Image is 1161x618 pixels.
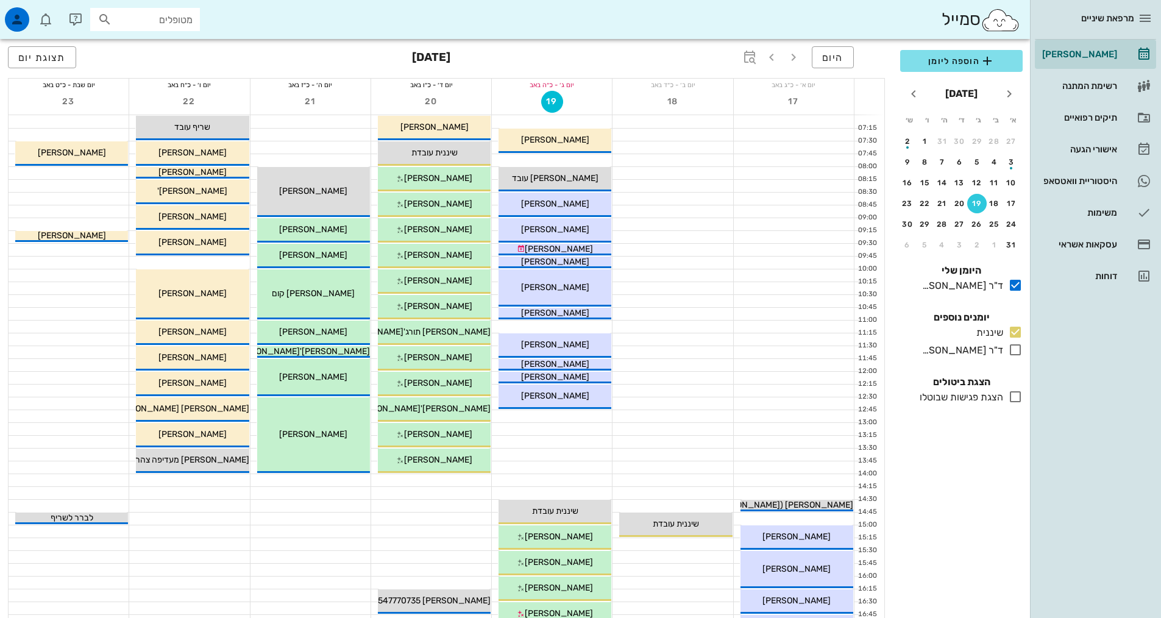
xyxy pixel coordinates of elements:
div: שיננית [971,325,1003,340]
th: ד׳ [953,110,969,130]
div: יום ב׳ - כ״ד באב [612,79,733,91]
button: היום [812,46,854,68]
div: 2 [898,137,917,146]
button: 19 [967,194,987,213]
div: 15:45 [854,558,879,569]
span: [PERSON_NAME] תורג'[PERSON_NAME] [335,327,491,337]
div: היסטוריית וואטסאפ [1040,176,1117,186]
div: 12:15 [854,379,879,389]
button: 24 [1002,215,1021,234]
div: 08:15 [854,174,879,185]
div: 6 [950,158,970,166]
span: [PERSON_NAME]'[PERSON_NAME] [352,403,491,414]
span: [PERSON_NAME] [404,199,472,209]
div: 14:00 [854,469,879,479]
div: יום ו׳ - כ״ח באב [129,79,249,91]
button: 18 [985,194,1004,213]
button: 27 [1002,132,1021,151]
div: 16:30 [854,597,879,607]
div: 16:15 [854,584,879,594]
span: [PERSON_NAME] [404,250,472,260]
span: [PERSON_NAME] [404,429,472,439]
th: ג׳ [971,110,987,130]
span: תצוגת יום [18,52,66,63]
button: 21 [299,91,321,113]
button: 5 [967,152,987,172]
button: 4 [985,152,1004,172]
div: 09:00 [854,213,879,223]
span: [PERSON_NAME] [762,595,831,606]
div: 26 [967,220,987,229]
button: 20 [950,194,970,213]
span: שריף עובד [174,122,210,132]
span: 21 [299,96,321,107]
div: 22 [915,199,935,208]
div: תיקים רפואיים [1040,113,1117,123]
div: הצגת פגישות שבוטלו [915,390,1003,405]
button: הוספה ליומן [900,50,1023,72]
div: 08:45 [854,200,879,210]
div: 17 [1002,199,1021,208]
div: 30 [898,220,917,229]
div: 11:00 [854,315,879,325]
div: 11:30 [854,341,879,351]
span: [PERSON_NAME] [279,429,347,439]
div: [PERSON_NAME] [1040,49,1117,59]
div: 14:15 [854,481,879,492]
div: 3 [1002,158,1021,166]
span: [PERSON_NAME] [400,122,469,132]
span: [PERSON_NAME]' [157,186,227,196]
th: ו׳ [918,110,934,130]
span: [PERSON_NAME] ([PERSON_NAME]) [709,500,853,510]
span: [PERSON_NAME] [279,327,347,337]
th: א׳ [1006,110,1021,130]
span: [PERSON_NAME] [279,372,347,382]
a: היסטוריית וואטסאפ [1035,166,1156,196]
div: 2 [967,241,987,249]
span: 20 [421,96,442,107]
button: 28 [985,132,1004,151]
div: 09:15 [854,226,879,236]
span: שיננית עובדת [653,519,699,529]
div: 24 [1002,220,1021,229]
th: ב׳ [988,110,1004,130]
button: 20 [421,91,442,113]
th: ש׳ [901,110,917,130]
div: 11 [985,179,1004,187]
span: [PERSON_NAME] [521,257,589,267]
span: לברר לשריף [51,513,93,523]
button: תצוגת יום [8,46,76,68]
div: יום שבת - כ״ט באב [9,79,129,91]
div: 23 [898,199,917,208]
button: 21 [932,194,952,213]
button: 1 [915,132,935,151]
div: 07:30 [854,136,879,146]
a: רשימת המתנה [1035,71,1156,101]
button: 3 [1002,152,1021,172]
div: 14:30 [854,494,879,505]
div: אישורי הגעה [1040,144,1117,154]
button: 6 [950,152,970,172]
h3: [DATE] [412,46,450,71]
div: 10:00 [854,264,879,274]
span: [PERSON_NAME] [525,557,593,567]
div: 4 [985,158,1004,166]
img: SmileCloud logo [981,8,1020,32]
span: [PERSON_NAME] [158,378,227,388]
button: 12 [967,173,987,193]
th: ה׳ [936,110,952,130]
button: 17 [783,91,804,113]
div: 5 [967,158,987,166]
button: 3 [950,235,970,255]
button: 22 [915,194,935,213]
div: 13 [950,179,970,187]
div: 13:45 [854,456,879,466]
button: 6 [898,235,917,255]
div: 12:45 [854,405,879,415]
a: תיקים רפואיים [1035,103,1156,132]
div: סמייל [942,7,1020,33]
a: [PERSON_NAME] [1035,40,1156,69]
div: 29 [967,137,987,146]
div: ד"ר [PERSON_NAME] [917,279,1003,293]
div: 27 [1002,137,1021,146]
